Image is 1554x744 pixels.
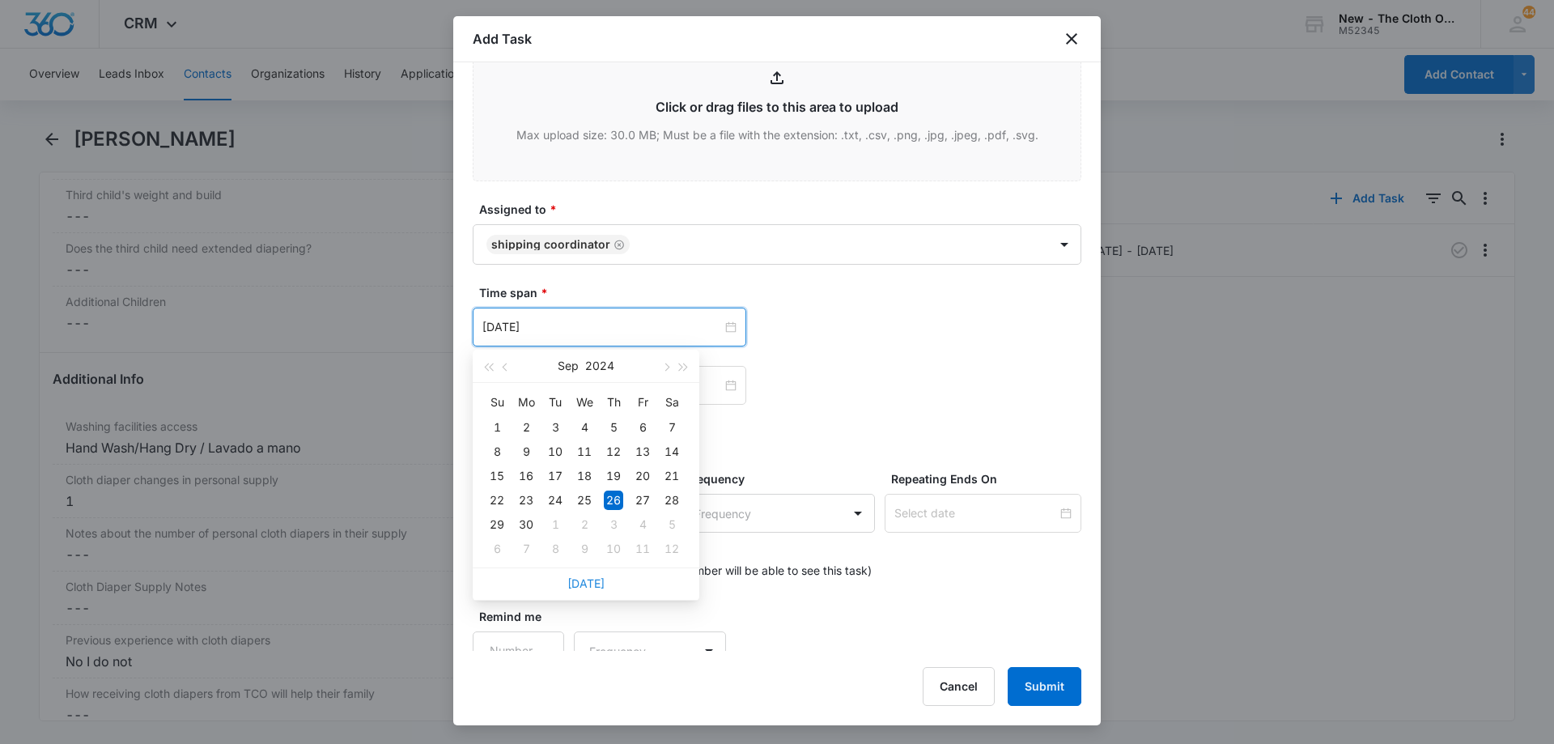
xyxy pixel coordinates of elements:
[599,440,628,464] td: 2024-09-12
[541,440,570,464] td: 2024-09-10
[516,491,536,510] div: 23
[541,512,570,537] td: 2024-10-01
[473,29,532,49] h1: Add Task
[487,442,507,461] div: 8
[570,488,599,512] td: 2024-09-25
[512,464,541,488] td: 2024-09-16
[482,488,512,512] td: 2024-09-22
[491,239,610,250] div: Shipping Coordinator
[512,512,541,537] td: 2024-09-30
[512,488,541,512] td: 2024-09-23
[512,415,541,440] td: 2024-09-02
[570,440,599,464] td: 2024-09-11
[541,488,570,512] td: 2024-09-24
[628,464,657,488] td: 2024-09-20
[604,466,623,486] div: 19
[516,418,536,437] div: 2
[546,539,565,559] div: 8
[516,442,536,461] div: 9
[487,539,507,559] div: 6
[575,442,594,461] div: 11
[482,537,512,561] td: 2024-10-06
[558,350,579,382] button: Sep
[628,389,657,415] th: Fr
[1008,667,1081,706] button: Submit
[894,504,1057,522] input: Select date
[686,470,882,487] label: Frequency
[662,442,681,461] div: 14
[657,512,686,537] td: 2024-10-05
[599,464,628,488] td: 2024-09-19
[570,512,599,537] td: 2024-10-02
[657,464,686,488] td: 2024-09-21
[657,415,686,440] td: 2024-09-07
[662,539,681,559] div: 12
[482,464,512,488] td: 2024-09-15
[657,440,686,464] td: 2024-09-14
[570,389,599,415] th: We
[546,491,565,510] div: 24
[923,667,995,706] button: Cancel
[604,418,623,437] div: 5
[546,466,565,486] div: 17
[541,464,570,488] td: 2024-09-17
[1062,29,1081,49] button: close
[541,415,570,440] td: 2024-09-03
[516,539,536,559] div: 7
[657,488,686,512] td: 2024-09-28
[473,631,564,670] input: Number
[516,466,536,486] div: 16
[662,466,681,486] div: 21
[662,515,681,534] div: 5
[628,488,657,512] td: 2024-09-27
[482,318,722,336] input: Sep 26, 2024
[482,440,512,464] td: 2024-09-08
[628,415,657,440] td: 2024-09-06
[479,284,1088,301] label: Time span
[633,418,652,437] div: 6
[657,389,686,415] th: Sa
[585,350,614,382] button: 2024
[541,537,570,561] td: 2024-10-08
[482,512,512,537] td: 2024-09-29
[546,442,565,461] div: 10
[479,201,1088,218] label: Assigned to
[633,539,652,559] div: 11
[604,442,623,461] div: 12
[599,389,628,415] th: Th
[662,491,681,510] div: 28
[633,466,652,486] div: 20
[633,515,652,534] div: 4
[633,442,652,461] div: 13
[604,515,623,534] div: 3
[575,539,594,559] div: 9
[604,491,623,510] div: 26
[575,491,594,510] div: 25
[516,515,536,534] div: 30
[570,537,599,561] td: 2024-10-09
[599,415,628,440] td: 2024-09-05
[891,470,1088,487] label: Repeating Ends On
[662,418,681,437] div: 7
[633,491,652,510] div: 27
[610,239,625,250] div: Remove Shipping Coordinator
[599,512,628,537] td: 2024-10-03
[599,488,628,512] td: 2024-09-26
[487,466,507,486] div: 15
[575,515,594,534] div: 2
[546,418,565,437] div: 3
[570,464,599,488] td: 2024-09-18
[575,418,594,437] div: 4
[628,512,657,537] td: 2024-10-04
[487,515,507,534] div: 29
[567,576,605,590] a: [DATE]
[487,491,507,510] div: 22
[657,537,686,561] td: 2024-10-12
[487,418,507,437] div: 1
[512,537,541,561] td: 2024-10-07
[628,440,657,464] td: 2024-09-13
[570,415,599,440] td: 2024-09-04
[541,389,570,415] th: Tu
[604,539,623,559] div: 10
[482,415,512,440] td: 2024-09-01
